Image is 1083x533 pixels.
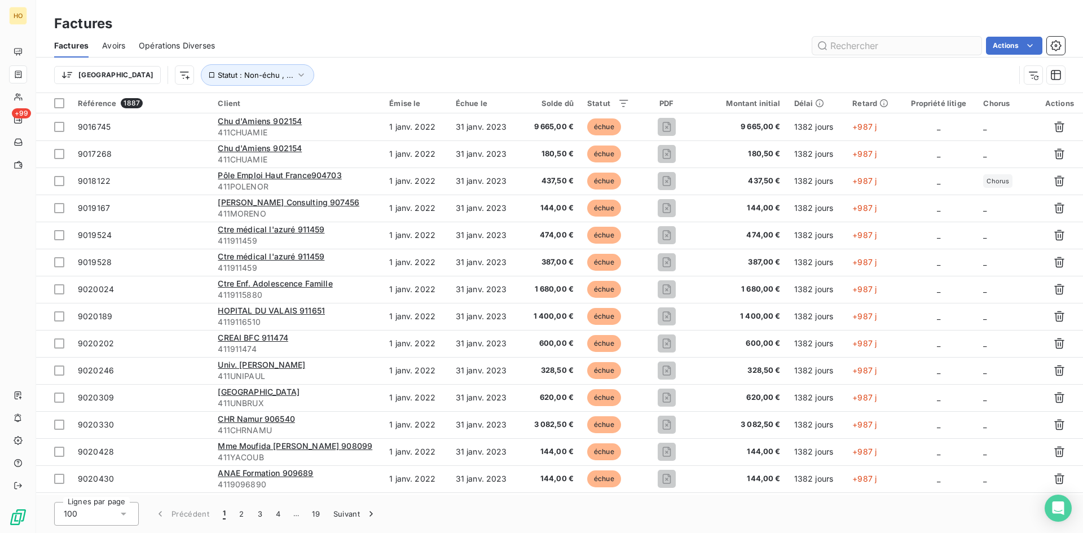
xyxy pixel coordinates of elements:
[78,257,112,267] span: 9019528
[704,202,781,214] span: 144,00 €
[218,154,376,165] span: 411CHUAMIE
[852,311,877,321] span: +987 j
[787,195,846,222] td: 1382 jours
[852,447,877,456] span: +987 j
[218,224,324,234] span: Ctre médical l'azuré 911459
[218,197,359,207] span: [PERSON_NAME] Consulting 907456
[983,99,1029,108] div: Chorus
[986,37,1042,55] button: Actions
[216,502,232,526] button: 1
[382,492,448,519] td: 1 janv. 2022
[449,411,521,438] td: 31 janv. 2023
[704,392,781,403] span: 620,00 €
[704,419,781,430] span: 3 082,50 €
[852,284,877,294] span: +987 j
[449,330,521,357] td: 31 janv. 2023
[218,116,302,126] span: Chu d'Amiens 902154
[937,474,940,483] span: _
[218,316,376,328] span: 4119116510
[218,170,341,180] span: Pôle Emploi Haut France904703
[382,330,448,357] td: 1 janv. 2022
[937,420,940,429] span: _
[983,338,987,348] span: _
[704,175,781,187] span: 437,50 €
[937,122,940,131] span: _
[456,99,514,108] div: Échue le
[9,7,27,25] div: HO
[937,149,940,158] span: _
[527,311,574,322] span: 1 400,00 €
[852,203,877,213] span: +987 j
[54,14,112,34] h3: Factures
[937,447,940,456] span: _
[787,168,846,195] td: 1382 jours
[787,357,846,384] td: 1382 jours
[218,208,376,219] span: 411MORENO
[527,175,574,187] span: 437,50 €
[852,99,893,108] div: Retard
[704,257,781,268] span: 387,00 €
[787,411,846,438] td: 1382 jours
[382,276,448,303] td: 1 janv. 2022
[218,252,324,261] span: Ctre médical l'azuré 911459
[704,365,781,376] span: 328,50 €
[449,492,521,519] td: 31 janv. 2023
[983,420,987,429] span: _
[937,311,940,321] span: _
[223,508,226,519] span: 1
[78,311,112,321] span: 9020189
[587,281,621,298] span: échue
[704,148,781,160] span: 180,50 €
[382,249,448,276] td: 1 janv. 2022
[704,284,781,295] span: 1 680,00 €
[382,411,448,438] td: 1 janv. 2022
[787,113,846,140] td: 1382 jours
[139,40,215,51] span: Opérations Diverses
[449,249,521,276] td: 31 janv. 2023
[587,443,621,460] span: échue
[787,276,846,303] td: 1382 jours
[78,203,110,213] span: 9019167
[78,284,114,294] span: 9020024
[587,200,621,217] span: échue
[218,414,294,424] span: CHR Namur 906540
[587,99,629,108] div: Statut
[527,419,574,430] span: 3 082,50 €
[787,249,846,276] td: 1382 jours
[218,468,313,478] span: ANAE Formation 909689
[449,222,521,249] td: 31 janv. 2023
[382,438,448,465] td: 1 janv. 2022
[812,37,981,55] input: Rechercher
[527,473,574,484] span: 144,00 €
[852,365,877,375] span: +987 j
[201,64,314,86] button: Statut : Non-échu , ...
[587,118,621,135] span: échue
[587,254,621,271] span: échue
[218,479,376,490] span: 4119096890
[389,99,442,108] div: Émise le
[527,202,574,214] span: 144,00 €
[218,143,302,153] span: Chu d'Amiens 902154
[1045,495,1072,522] div: Open Intercom Messenger
[587,416,621,433] span: échue
[449,384,521,411] td: 31 janv. 2023
[794,99,839,108] div: Délai
[852,420,877,429] span: +987 j
[218,441,372,451] span: Mme Moufida [PERSON_NAME] 908099
[449,303,521,330] td: 31 janv. 2023
[78,230,112,240] span: 9019524
[983,257,987,267] span: _
[704,121,781,133] span: 9 665,00 €
[218,127,376,138] span: 411CHUAMIE
[983,447,987,456] span: _
[983,311,987,321] span: _
[218,262,376,274] span: 411911459
[218,425,376,436] span: 411CHRNAMU
[527,148,574,160] span: 180,50 €
[382,168,448,195] td: 1 janv. 2022
[852,230,877,240] span: +987 j
[787,140,846,168] td: 1382 jours
[704,230,781,241] span: 474,00 €
[382,195,448,222] td: 1 janv. 2022
[382,465,448,492] td: 1 janv. 2022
